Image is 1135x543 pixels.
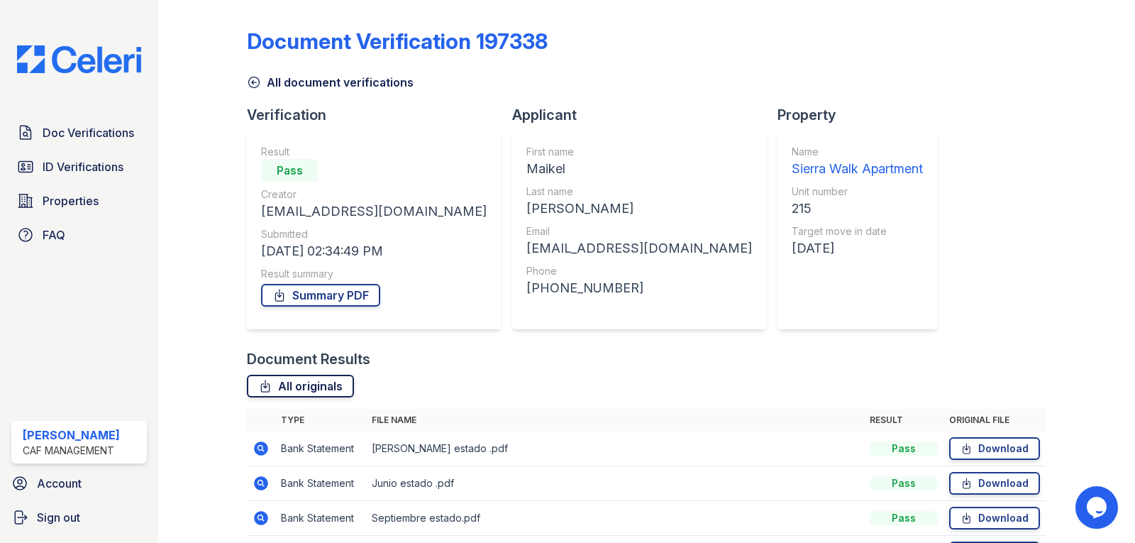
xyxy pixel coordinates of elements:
[526,145,752,159] div: First name
[366,409,864,432] th: File name
[526,238,752,258] div: [EMAIL_ADDRESS][DOMAIN_NAME]
[37,475,82,492] span: Account
[261,241,487,261] div: [DATE] 02:34:49 PM
[777,105,948,125] div: Property
[261,267,487,281] div: Result summary
[792,145,923,159] div: Name
[275,501,366,536] td: Bank Statement
[37,509,80,526] span: Sign out
[526,278,752,298] div: [PHONE_NUMBER]
[526,185,752,199] div: Last name
[11,221,147,249] a: FAQ
[6,503,153,532] a: Sign out
[11,119,147,147] a: Doc Verifications
[261,202,487,221] div: [EMAIL_ADDRESS][DOMAIN_NAME]
[23,444,120,458] div: CAF Management
[247,105,512,125] div: Verification
[43,158,123,175] span: ID Verifications
[43,226,65,243] span: FAQ
[366,432,864,466] td: [PERSON_NAME] estado .pdf
[43,124,134,141] span: Doc Verifications
[792,159,923,179] div: Sierra Walk Apartment
[949,472,1040,495] a: Download
[23,427,120,444] div: [PERSON_NAME]
[870,441,938,456] div: Pass
[247,74,414,91] a: All document verifications
[6,469,153,498] a: Account
[275,409,366,432] th: Type
[792,238,923,258] div: [DATE]
[43,192,99,209] span: Properties
[792,145,923,179] a: Name Sierra Walk Apartment
[261,284,380,307] a: Summary PDF
[870,476,938,490] div: Pass
[512,105,777,125] div: Applicant
[864,409,943,432] th: Result
[870,511,938,525] div: Pass
[247,28,548,54] div: Document Verification 197338
[526,199,752,219] div: [PERSON_NAME]
[792,185,923,199] div: Unit number
[275,432,366,466] td: Bank Statement
[792,224,923,238] div: Target move in date
[261,159,318,182] div: Pass
[1075,486,1121,529] iframe: chat widget
[792,199,923,219] div: 215
[6,45,153,73] img: CE_Logo_Blue-a8612792a0a2168367f1c8372b55b34899dd931a85d93a1a3d3e32e68fde9ad4.png
[11,187,147,215] a: Properties
[247,349,370,369] div: Document Results
[366,501,864,536] td: Septiembre estado.pdf
[275,466,366,501] td: Bank Statement
[526,159,752,179] div: Maikel
[261,187,487,202] div: Creator
[526,264,752,278] div: Phone
[247,375,354,397] a: All originals
[526,224,752,238] div: Email
[943,409,1046,432] th: Original file
[366,466,864,501] td: Junio estado .pdf
[949,437,1040,460] a: Download
[949,507,1040,530] a: Download
[11,153,147,181] a: ID Verifications
[261,227,487,241] div: Submitted
[261,145,487,159] div: Result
